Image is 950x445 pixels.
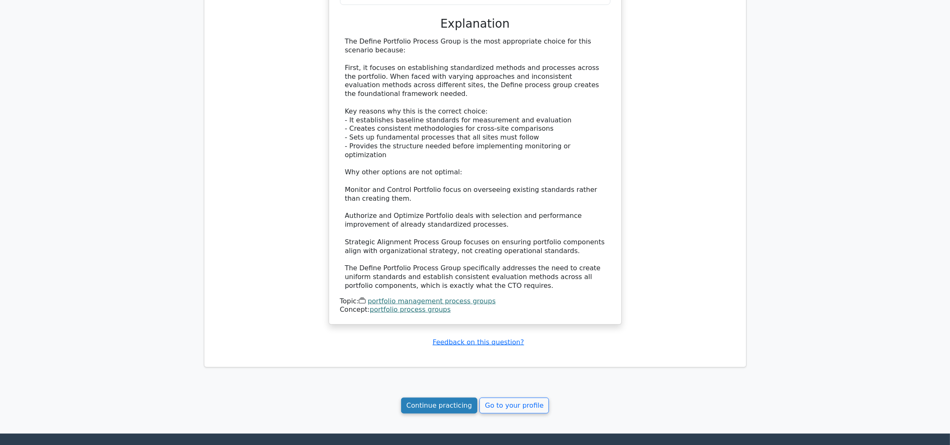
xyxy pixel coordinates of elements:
[368,297,496,305] a: portfolio management process groups
[370,305,451,313] a: portfolio process groups
[401,398,478,414] a: Continue practicing
[345,37,605,290] div: The Define Portfolio Process Group is the most appropriate choice for this scenario because: Firs...
[345,17,605,31] h3: Explanation
[433,338,524,346] a: Feedback on this question?
[479,398,549,414] a: Go to your profile
[340,305,610,314] div: Concept:
[340,297,610,306] div: Topic:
